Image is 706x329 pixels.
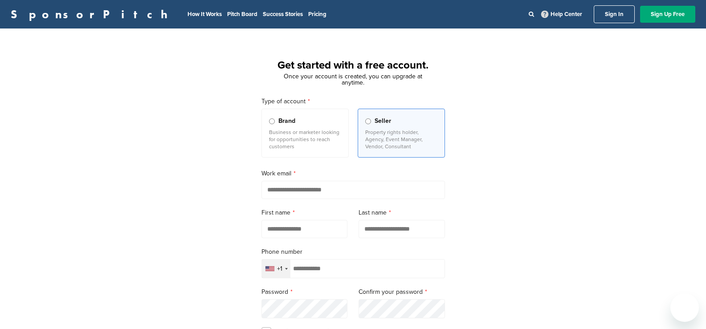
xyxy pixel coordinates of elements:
input: Seller Property rights holder, Agency, Event Manager, Vendor, Consultant [365,118,371,124]
a: Pitch Board [227,11,257,18]
label: Confirm your password [359,287,445,297]
label: First name [261,208,348,218]
label: Type of account [261,97,445,106]
a: Sign In [594,5,635,23]
a: Success Stories [263,11,303,18]
a: How It Works [188,11,222,18]
span: Once your account is created, you can upgrade at anytime. [284,73,422,86]
div: Selected country [262,260,290,278]
label: Last name [359,208,445,218]
p: Business or marketer looking for opportunities to reach customers [269,129,341,150]
h1: Get started with a free account. [251,57,456,73]
iframe: Button to launch messaging window [670,293,699,322]
p: Property rights holder, Agency, Event Manager, Vendor, Consultant [365,129,437,150]
div: +1 [277,266,282,272]
label: Work email [261,169,445,179]
input: Brand Business or marketer looking for opportunities to reach customers [269,118,275,124]
a: Pricing [308,11,326,18]
label: Phone number [261,247,445,257]
a: SponsorPitch [11,8,173,20]
label: Password [261,287,348,297]
a: Sign Up Free [640,6,695,23]
span: Brand [278,116,295,126]
a: Help Center [539,9,584,20]
span: Seller [375,116,391,126]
